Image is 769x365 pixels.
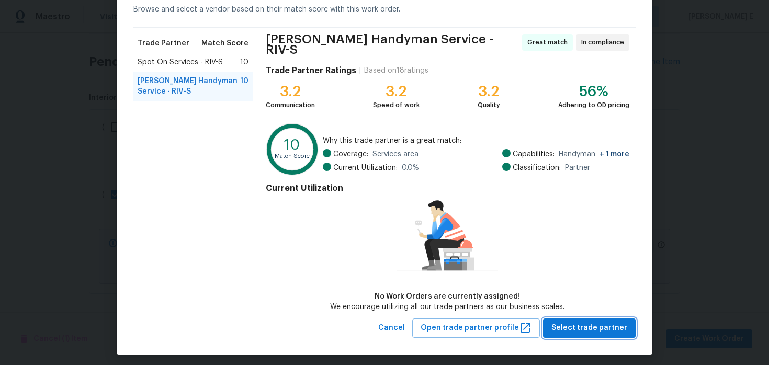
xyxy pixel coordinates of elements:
[421,322,531,335] span: Open trade partner profile
[138,38,189,49] span: Trade Partner
[330,291,564,302] div: No Work Orders are currently assigned!
[364,65,428,76] div: Based on 18 ratings
[323,135,629,146] span: Why this trade partner is a great match:
[600,151,629,158] span: + 1 more
[372,149,419,159] span: Services area
[201,38,248,49] span: Match Score
[558,86,629,97] div: 56%
[356,65,364,76] div: |
[266,86,315,97] div: 3.2
[138,57,223,67] span: Spot On Services - RIV-S
[378,322,405,335] span: Cancel
[240,57,248,67] span: 10
[284,138,300,152] text: 10
[266,34,519,55] span: [PERSON_NAME] Handyman Service - RIV-S
[266,183,629,193] h4: Current Utilization
[275,153,310,159] text: Match Score
[138,76,240,97] span: [PERSON_NAME] Handyman Service - RIV-S
[527,37,572,48] span: Great match
[513,149,555,159] span: Capabilities:
[513,163,561,173] span: Classification:
[565,163,590,173] span: Partner
[374,318,409,338] button: Cancel
[558,100,629,110] div: Adhering to OD pricing
[559,149,629,159] span: Handyman
[543,318,636,338] button: Select trade partner
[333,149,368,159] span: Coverage:
[412,318,540,338] button: Open trade partner profile
[478,86,500,97] div: 3.2
[330,302,564,312] div: We encourage utilizing all our trade partners as our business scales.
[266,65,356,76] h4: Trade Partner Ratings
[373,100,420,110] div: Speed of work
[240,76,248,97] span: 10
[402,163,419,173] span: 0.0 %
[478,100,500,110] div: Quality
[551,322,627,335] span: Select trade partner
[266,100,315,110] div: Communication
[581,37,628,48] span: In compliance
[373,86,420,97] div: 3.2
[333,163,398,173] span: Current Utilization:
